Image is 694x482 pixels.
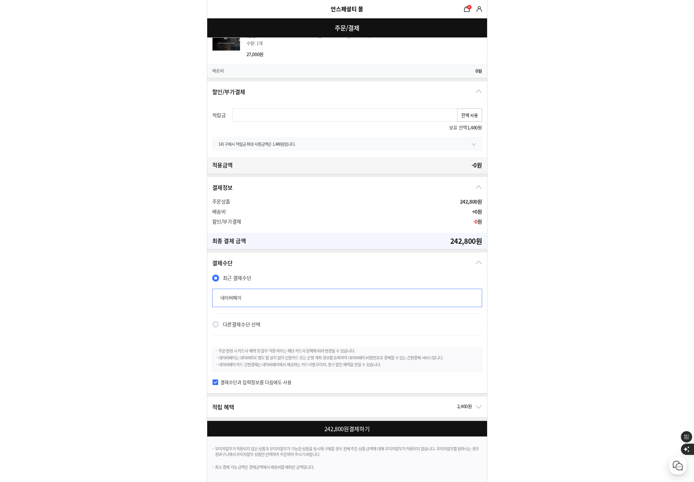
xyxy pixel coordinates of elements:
span: 보유 잔액 [449,124,482,131]
span: 242,800 [450,236,476,246]
span: 242,800 [460,198,482,205]
a: 홈 [2,198,41,213]
strong: 원 [450,238,482,244]
span: 1,480원 [467,124,482,131]
span: 0 [475,218,477,225]
a: 장바구니11 [462,4,471,14]
span: 원 [473,218,482,225]
h1: 주문/결제 [207,18,487,38]
li: 무이자할부가 적용되지 않은 상품과 무이자할부가 가능한 상품을 동시에 구매할 경우 전체 주문 상품 금액에 대해 무이자할부가 적용되지 않습니다. 무이자할부를 원하시는 경우 장바구... [212,446,482,464]
a: 언스페셜티 몰 [331,5,363,13]
button: 전액 사용 [457,108,482,122]
th: 배송비 [212,206,261,216]
label: 결제수단 선택 [223,320,261,335]
li: 최소 결제 가능 금액은 결제금액에서 배송비를 제외한 금액입니다. [212,464,482,470]
span: 2,460원 [457,403,472,410]
a: 설정 [80,198,120,213]
h3: 배송비 [212,67,224,74]
li: 네이버페이 카드 간편결제는 네이버페이에서 제공하는 카드사별 무이자, 청구 할인 혜택을 받을 수 있습니다. [216,360,479,367]
button: 242,800원결제하기 [207,421,487,436]
li: 주문 변경 시 카드사 혜택 및 할부 적용 여부는 해당 카드사 정책에 따라 변경될 수 있습니다. [216,347,479,354]
h2: 적립 혜택 [212,403,234,411]
th: 주문상품 [212,198,261,206]
label: 결제수단과 입력정보를 다음에도 사용 [220,379,292,386]
span: - [473,218,477,225]
span: + [472,208,482,215]
label: 최근 결제수단 [223,273,251,289]
h2: 결제수단 [212,259,233,267]
span: 다른 [223,321,232,328]
span: 0원 [475,208,482,215]
strong: 적립금 [212,108,226,122]
a: 마이쇼핑 [475,4,484,14]
span: 11 [468,5,471,9]
li: 1회 구매시 적립금 최대 사용금액은 1,480원입니다. [218,141,476,147]
span: 원 [476,67,482,74]
h3: 최종 결제 금액 [212,238,246,244]
span: 27,000원 [246,51,264,58]
li: 네이버페이는 네이버ID로 별도 앱 설치 없이 신용카드 또는 은행 계좌 정보를 등록하여 네이버페이 비밀번호로 결제할 수 있는 간편결제 서비스입니다. [216,354,479,360]
li: 수량: 1개 [246,40,473,46]
div: 네이버페이 [212,289,482,307]
span: 홈 [20,207,23,212]
span: 대화 [57,207,65,212]
span: 설정 [96,207,104,212]
span: 원 [477,198,482,205]
h2: 결제정보 [212,183,233,192]
span: 0 [473,161,477,169]
h2: 할인/부가결제 [212,88,245,96]
h3: 적용금액 [212,162,233,169]
th: 할인/부가결제 [212,216,261,226]
div: - 원 [471,162,482,169]
span: 0 [476,68,478,74]
a: 대화 [41,198,80,213]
